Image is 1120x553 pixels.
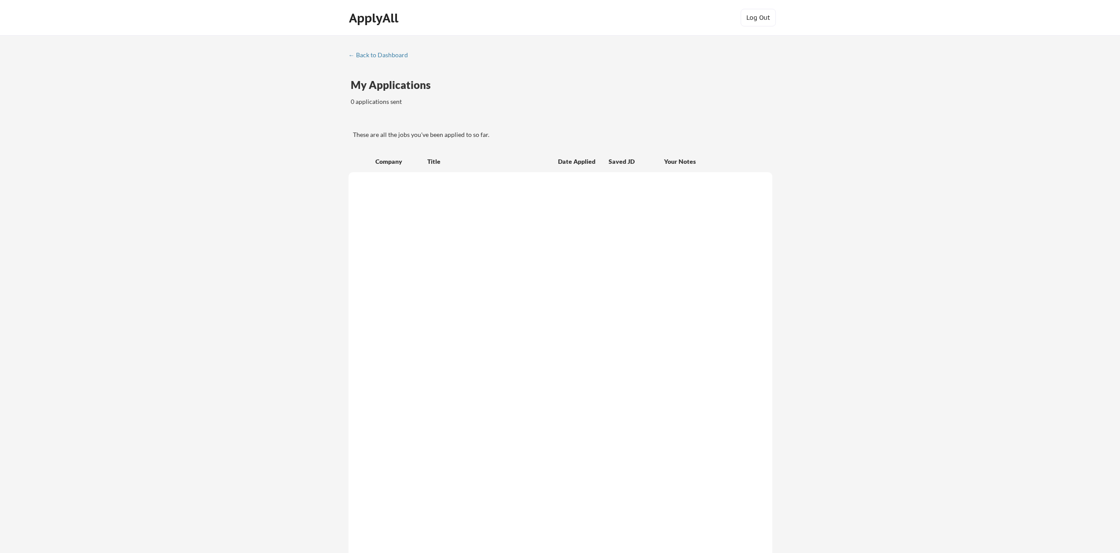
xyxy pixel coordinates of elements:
div: These are all the jobs you've been applied to so far. [351,113,408,122]
div: Company [375,157,419,166]
div: Saved JD [609,153,664,169]
div: Your Notes [664,157,764,166]
div: ← Back to Dashboard [349,52,415,58]
div: These are job applications we think you'd be a good fit for, but couldn't apply you to automatica... [415,113,479,122]
div: My Applications [351,80,438,90]
div: These are all the jobs you've been applied to so far. [353,130,772,139]
a: ← Back to Dashboard [349,52,415,60]
div: ApplyAll [349,11,401,26]
div: Date Applied [558,157,597,166]
div: 0 applications sent [351,97,521,106]
div: Title [427,157,550,166]
button: Log Out [741,9,776,26]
